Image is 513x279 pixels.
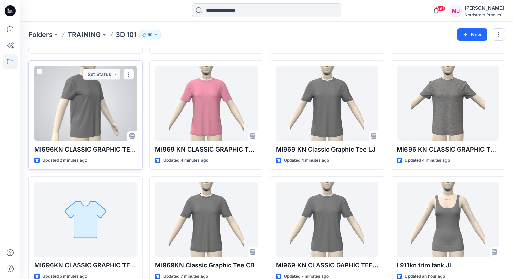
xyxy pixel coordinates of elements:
p: MI696KN CLASSIC GRAPHIC TEE - KW [34,145,137,154]
div: Nordstrom Product... [464,12,505,17]
a: MI696KN CLASSIC GRAPHIC TEE - KW [34,182,137,257]
a: MI969 KN Classic Graphic Tee LJ [276,66,378,141]
a: L911kn trim tank JI [397,182,499,257]
a: TRAINING [68,30,101,39]
p: Updated 2 minutes ago [42,157,87,164]
p: MI969 KN Classic Graphic Tee LJ [276,145,378,154]
p: MI696 KN CLASSIC GRAPHIC TEE LH [397,145,499,154]
p: 3D 101 [116,30,136,39]
a: MI696KN CLASSIC GRAPHIC TEE - KW [34,66,137,141]
p: Updated 4 minutes ago [284,157,329,164]
div: MU [450,5,462,17]
p: MI969 KN CLASSIC GAPHIC TEE - 3D 101 JI [276,261,378,270]
a: MI969 KN CLASSIC GRAPHIC TEE RL [155,66,258,141]
a: Folders [28,30,53,39]
div: [PERSON_NAME] [464,4,505,12]
a: MI969 KN CLASSIC GAPHIC TEE - 3D 101 JI [276,182,378,257]
p: Updated 4 minutes ago [405,157,450,164]
a: MI969KN Classic Graphic Tee CB [155,182,258,257]
p: Updated 4 minutes ago [163,157,208,164]
p: MI969KN Classic Graphic Tee CB [155,261,258,270]
span: 99+ [436,6,446,11]
button: 50 [139,30,161,39]
p: MI696KN CLASSIC GRAPHIC TEE - KW [34,261,137,270]
p: L911kn trim tank JI [397,261,499,270]
button: New [457,28,487,41]
p: MI969 KN CLASSIC GRAPHIC TEE RL [155,145,258,154]
p: 50 [148,31,153,38]
a: MI696 KN CLASSIC GRAPHIC TEE LH [397,66,499,141]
